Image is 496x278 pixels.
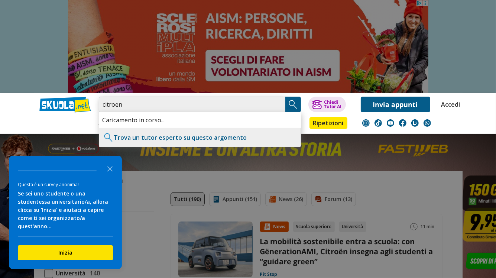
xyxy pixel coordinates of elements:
[362,119,370,127] img: instagram
[441,97,457,112] a: Accedi
[9,156,122,269] div: Survey
[18,245,113,260] button: Inizia
[18,181,113,188] div: Questa è un survey anonima!
[103,132,114,143] img: Trova un tutor esperto
[288,99,299,110] img: Cerca appunti, riassunti o versioni
[99,112,301,128] div: Caricamento in corso...
[114,133,247,142] a: Trova un tutor esperto su questo argomento
[324,100,341,109] div: Chiedi Tutor AI
[375,119,382,127] img: tiktok
[309,117,347,129] a: Ripetizioni
[18,190,113,230] div: Se sei uno studente o una studentessa universitario/a, allora clicca su 'Inizia' e aiutaci a capi...
[97,117,130,130] a: Appunti
[308,97,346,112] button: ChiediTutor AI
[285,97,301,112] button: Search Button
[399,119,406,127] img: facebook
[411,119,419,127] img: twitch
[103,161,117,176] button: Close the survey
[361,97,430,112] a: Invia appunti
[99,97,285,112] input: Cerca appunti, riassunti o versioni
[387,119,394,127] img: youtube
[424,119,431,127] img: WhatsApp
